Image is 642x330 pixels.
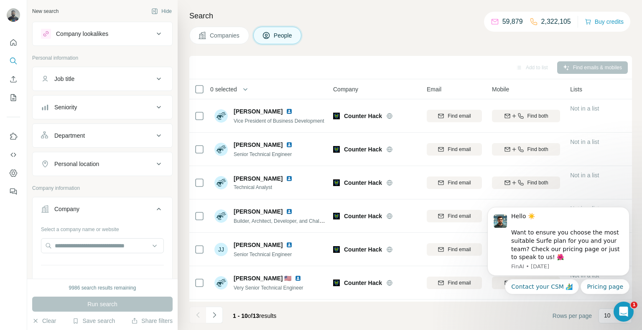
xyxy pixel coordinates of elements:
p: 10 [604,311,611,320]
img: Avatar [214,276,228,290]
button: Personal location [33,154,172,174]
span: Find email [448,279,471,287]
span: [PERSON_NAME] [234,174,283,183]
button: Find email [427,277,482,289]
button: Department [33,126,172,146]
span: [PERSON_NAME] 🇺🇸 [234,274,291,282]
span: Senior Technical Engineer [234,252,292,257]
span: Counter Hack [344,279,382,287]
span: Counter Hack [344,145,382,154]
span: Very Senior Technical Engineer [234,285,303,291]
span: Counter Hack [344,245,382,254]
span: Lists [570,85,582,93]
span: [PERSON_NAME] [234,207,283,216]
span: 0 selected [210,85,237,93]
button: Seniority [33,97,172,117]
button: Find email [427,143,482,156]
span: Counter Hack [344,179,382,187]
span: Builder, Architect, Developer, and Challenge Designer [234,217,353,224]
p: Upload a CSV of company websites. [41,277,164,285]
div: Select a company name or website [41,222,164,233]
img: Logo of Counter Hack [333,280,340,286]
img: Logo of Counter Hack [333,146,340,153]
span: People [274,31,293,40]
span: [PERSON_NAME] [234,107,283,116]
button: Quick start [7,35,20,50]
img: LinkedIn logo [286,108,293,115]
span: Mobile [492,85,509,93]
img: Avatar [214,143,228,156]
div: Department [54,131,85,140]
img: LinkedIn logo [286,175,293,182]
img: Logo of Counter Hack [333,179,340,186]
span: of [248,312,253,319]
iframe: Intercom live chat [614,302,634,322]
span: Companies [210,31,240,40]
img: LinkedIn logo [286,242,293,248]
span: [PERSON_NAME] [234,141,283,149]
button: Clear [32,317,56,325]
img: Logo of Counter Hack [333,213,340,219]
span: Find email [448,112,471,120]
button: Buy credits [585,16,624,28]
span: [PERSON_NAME] [234,241,283,249]
span: Not in a list [570,139,599,145]
img: LinkedIn logo [286,208,293,215]
div: Job title [54,75,74,83]
div: Seniority [54,103,77,111]
span: Vice President of Business Development [234,118,324,124]
img: LinkedIn logo [295,275,301,282]
div: 9986 search results remaining [69,284,136,292]
button: Enrich CSV [7,72,20,87]
img: Avatar [214,209,228,223]
button: Use Surfe on LinkedIn [7,129,20,144]
span: Senior Technical Engineer [234,151,292,157]
span: 13 [253,312,260,319]
button: Find email [427,176,482,189]
button: Navigate to next page [206,307,223,323]
span: Find email [448,212,471,220]
button: Job title [33,69,172,89]
span: Not in a list [570,172,599,179]
div: JJ [214,243,228,256]
span: Technical Analyst [234,184,296,191]
div: Company [54,205,79,213]
button: Company lookalikes [33,24,172,44]
button: My lists [7,90,20,105]
div: New search [32,8,59,15]
img: Avatar [7,8,20,22]
button: Save search [72,317,115,325]
div: Company lookalikes [56,30,108,38]
img: Avatar [214,109,228,123]
button: Dashboard [7,166,20,181]
span: Find both [527,112,548,120]
p: 59,879 [502,17,523,27]
p: 2,322,105 [541,17,571,27]
span: Not in a list [570,105,599,112]
p: Company information [32,184,173,192]
button: Search [7,53,20,68]
span: Company [333,85,358,93]
button: Find email [427,110,482,122]
button: Use Surfe API [7,147,20,162]
span: Counter Hack [344,112,382,120]
span: Find email [448,246,471,253]
span: Find email [448,179,471,186]
h4: Search [189,10,632,22]
button: Hide [145,5,178,18]
img: Logo of Counter Hack [333,246,340,253]
span: Rows per page [553,312,592,320]
img: Logo of Counter Hack [333,113,340,119]
img: Avatar [214,176,228,189]
button: Find both [492,176,560,189]
span: Find both [527,179,548,186]
span: Email [427,85,441,93]
button: Company [33,199,172,222]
